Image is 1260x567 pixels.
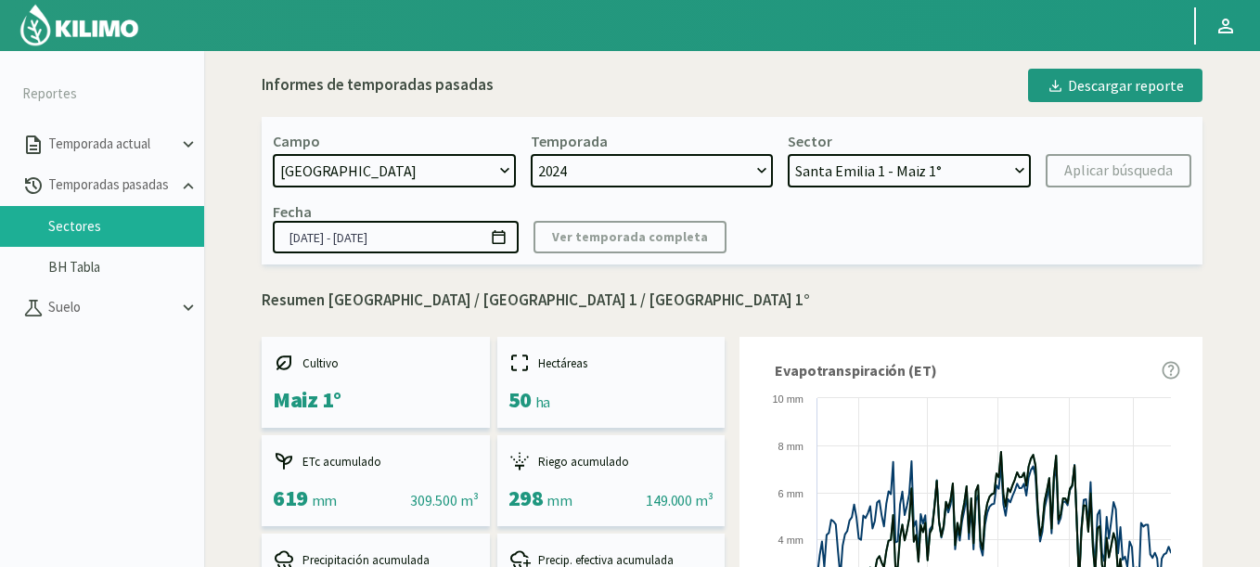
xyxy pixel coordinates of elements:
kil-mini-card: report-summary-cards.ACCUMULATED_ETC [262,435,490,526]
span: Maiz 1° [273,385,341,414]
p: Temporadas pasadas [45,174,178,196]
div: Sector [788,132,832,150]
a: Sectores [48,218,204,235]
button: Descargar reporte [1028,69,1202,102]
p: Temporada actual [45,134,178,155]
p: Suelo [45,297,178,318]
span: 50 [508,385,532,414]
span: 619 [273,483,308,512]
text: 10 mm [772,393,804,405]
kil-mini-card: report-summary-cards.CROP [262,337,490,428]
div: Fecha [273,202,312,221]
div: Temporada [531,132,608,150]
text: 8 mm [778,441,804,452]
span: Evapotranspiración (ET) [775,359,937,381]
div: ETc acumulado [273,450,479,472]
kil-mini-card: report-summary-cards.HECTARES [497,337,726,428]
div: Informes de temporadas pasadas [262,73,494,97]
kil-mini-card: report-summary-cards.ACCUMULATED_IRRIGATION [497,435,726,526]
text: 6 mm [778,488,804,499]
span: mm [312,491,337,509]
input: dd/mm/yyyy - dd/mm/yyyy [273,221,519,253]
div: Descargar reporte [1047,74,1184,97]
span: ha [535,393,550,411]
div: Riego acumulado [508,450,714,472]
div: Campo [273,132,320,150]
span: mm [546,491,572,509]
div: 149.000 m³ [646,489,714,511]
text: 4 mm [778,535,804,546]
div: Hectáreas [508,352,714,374]
img: Kilimo [19,3,140,47]
div: Cultivo [273,352,479,374]
a: BH Tabla [48,259,204,276]
p: Resumen [GEOGRAPHIC_DATA] / [GEOGRAPHIC_DATA] 1 / [GEOGRAPHIC_DATA] 1° [262,289,1202,313]
div: 309.500 m³ [410,489,478,511]
span: 298 [508,483,544,512]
